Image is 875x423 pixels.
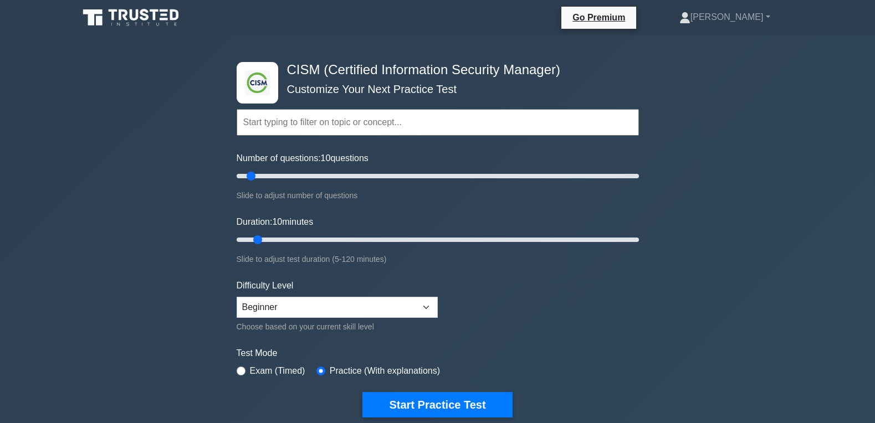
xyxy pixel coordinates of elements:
[237,189,639,202] div: Slide to adjust number of questions
[566,11,632,24] a: Go Premium
[237,215,314,229] label: Duration: minutes
[237,152,369,165] label: Number of questions: questions
[237,252,639,266] div: Slide to adjust test duration (5-120 minutes)
[237,279,294,292] label: Difficulty Level
[237,109,639,136] input: Start typing to filter on topic or concept...
[362,392,512,417] button: Start Practice Test
[321,153,331,163] span: 10
[250,364,305,378] label: Exam (Timed)
[272,217,282,226] span: 10
[653,6,797,28] a: [PERSON_NAME]
[283,62,585,78] h4: CISM (Certified Information Security Manager)
[330,364,440,378] label: Practice (With explanations)
[237,320,438,333] div: Choose based on your current skill level
[237,347,639,360] label: Test Mode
